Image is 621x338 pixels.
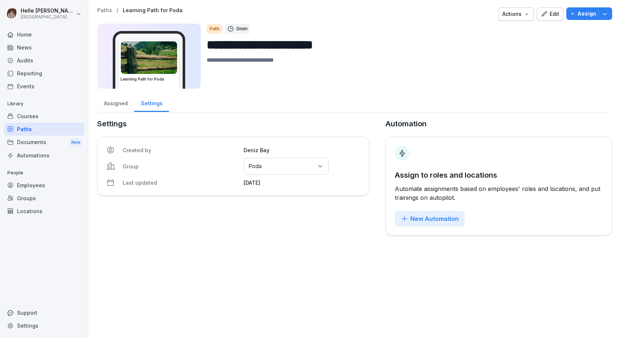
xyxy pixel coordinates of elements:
a: News [4,41,84,54]
a: Paths [4,123,84,136]
img: w9j2g4urf9rw1ii51sdvfu8d.png [121,41,177,74]
p: Assign to roles and locations [395,170,603,181]
p: / [116,7,118,14]
a: Groups [4,192,84,205]
p: Created by [123,146,239,154]
h3: Learning Path for Poda [121,76,177,82]
div: Support [4,306,84,319]
a: Employees [4,179,84,192]
div: Path [207,24,222,34]
p: [GEOGRAPHIC_DATA] [21,14,75,20]
p: [DATE] [244,179,360,187]
a: Courses [4,110,84,123]
p: Automate assignments based on employees' roles and locations, and put trainings on autopilot. [395,184,603,202]
p: Settings [97,118,369,129]
a: Locations [4,205,84,218]
a: Events [4,80,84,93]
a: Settings [4,319,84,332]
p: Automation [386,118,427,129]
p: Last updated [123,179,239,187]
a: Learning Path for Poda [123,7,183,14]
div: Actions [502,10,530,18]
a: Paths [97,7,112,14]
a: Settings [134,93,169,112]
a: Audits [4,54,84,67]
div: New [69,138,82,147]
button: Actions [498,7,534,21]
p: Library [4,98,84,110]
p: Helle [PERSON_NAME] [21,8,75,14]
a: Automations [4,149,84,162]
p: Poda [248,163,262,170]
p: Deniz Bay [244,146,360,154]
a: Reporting [4,67,84,80]
div: Documents [4,136,84,149]
div: Edit [541,10,559,18]
button: Assign [566,7,612,20]
p: Assign [577,10,596,18]
div: New Automation [401,215,459,223]
button: New Automation [395,211,465,226]
p: People [4,167,84,179]
p: Group [123,163,239,170]
a: Home [4,28,84,41]
p: 0 min [236,25,248,33]
a: DocumentsNew [4,136,84,149]
button: Edit [537,7,563,21]
a: Assigned [97,93,134,112]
